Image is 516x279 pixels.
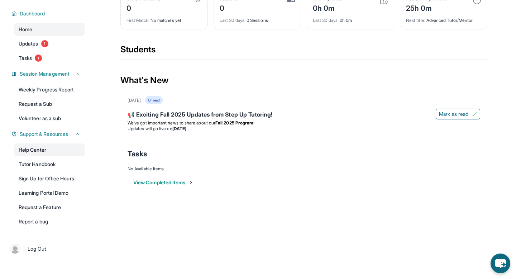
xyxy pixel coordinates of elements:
span: Next title : [406,18,425,23]
button: Session Management [17,70,80,77]
div: No matches yet [126,13,202,23]
img: Mark as read [471,111,477,117]
div: 0h 0m [313,13,388,23]
span: Log Out [28,245,46,252]
div: No Available Items [128,166,480,172]
a: |Log Out [7,241,85,257]
a: Tutor Handbook [14,158,85,171]
a: Home [14,23,85,36]
a: Tasks1 [14,52,85,65]
a: Weekly Progress Report [14,83,85,96]
strong: Fall 2025 Program: [215,120,254,126]
span: Last 30 days : [220,18,245,23]
span: Last 30 days : [313,18,339,23]
span: Dashboard [20,10,45,17]
div: 0 [126,2,161,13]
div: 📢 Exciting Fall 2025 Updates from Step Up Tutoring! [128,110,480,120]
span: Tasks [128,149,147,159]
a: Volunteer as a sub [14,112,85,125]
img: user-img [10,244,20,254]
button: Dashboard [17,10,80,17]
div: 0 [220,2,238,13]
a: Sign Up for Office Hours [14,172,85,185]
span: Updates [19,40,38,47]
span: First Match : [126,18,149,23]
li: Updates will go live on [128,126,480,132]
a: Help Center [14,143,85,156]
button: chat-button [491,254,510,273]
span: Mark as read [439,110,468,118]
strong: [DATE] [172,126,189,131]
button: Support & Resources [17,131,80,138]
span: Support & Resources [20,131,68,138]
div: What's New [120,65,487,96]
div: Advanced Tutor/Mentor [406,13,481,23]
a: Updates1 [14,37,85,50]
div: Unread [145,96,162,104]
span: | [23,245,25,253]
span: Home [19,26,32,33]
span: 1 [41,40,48,47]
div: 0 Sessions [220,13,295,23]
a: Report a bug [14,215,85,228]
span: We’ve got important news to share about our [128,120,215,126]
span: Session Management [20,70,70,77]
a: Request a Sub [14,98,85,110]
div: 0h 0m [313,2,341,13]
div: [DATE] [128,98,141,103]
button: View Completed Items [133,179,194,186]
div: Students [120,44,487,60]
button: Mark as read [436,109,480,119]
div: 25h 0m [406,2,449,13]
a: Learning Portal Demo [14,186,85,199]
span: Tasks [19,55,32,62]
span: 1 [35,55,42,62]
a: Request a Feature [14,201,85,214]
